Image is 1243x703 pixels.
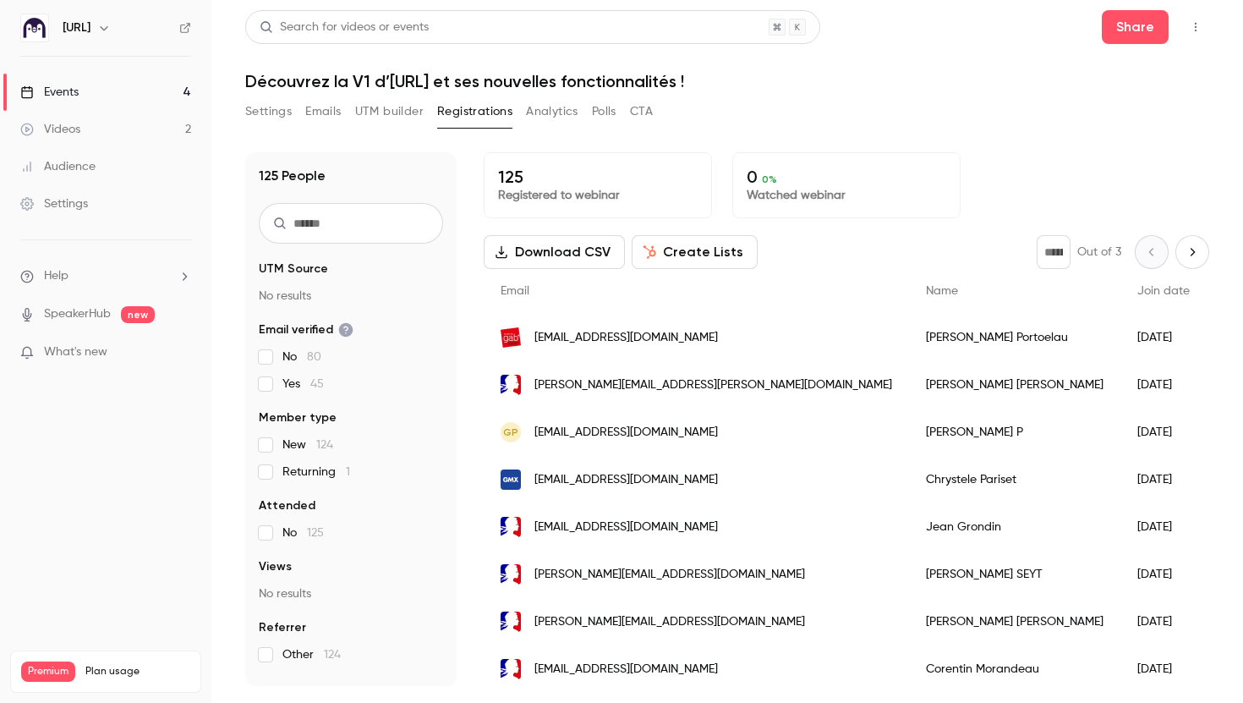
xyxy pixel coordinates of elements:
div: [DATE] [1120,503,1207,551]
span: [EMAIL_ADDRESS][DOMAIN_NAME] [534,471,718,489]
div: Audience [20,158,96,175]
img: ac-limoges.fr [501,564,521,585]
p: Registered to webinar [498,187,698,204]
span: [EMAIL_ADDRESS][DOMAIN_NAME] [534,661,718,678]
span: GP [503,425,518,440]
a: SpeakerHub [44,305,111,323]
span: Attended [259,497,315,514]
span: [EMAIL_ADDRESS][DOMAIN_NAME] [534,519,718,536]
p: Watched webinar [747,187,946,204]
div: Events [20,84,79,101]
button: Settings [245,98,292,125]
img: saint-gab.com [501,327,521,348]
span: New [282,437,333,453]
span: Email [501,285,529,297]
div: Videos [20,121,80,138]
span: [EMAIL_ADDRESS][DOMAIN_NAME] [534,329,718,347]
span: Name [926,285,958,297]
h1: Découvrez la V1 d’[URL] et ses nouvelles fonctionnalités ! [245,71,1209,91]
p: 125 [498,167,698,187]
div: Search for videos or events [260,19,429,36]
span: 1 [346,466,350,478]
h6: [URL] [63,19,90,36]
div: [DATE] [1120,409,1207,456]
span: Help [44,267,68,285]
span: No [282,525,324,541]
p: No results [259,585,443,602]
div: [DATE] [1120,456,1207,503]
div: [PERSON_NAME] Portoelau [909,314,1120,361]
div: Jean Grondin [909,503,1120,551]
span: Yes [282,376,324,393]
button: Analytics [526,98,578,125]
span: 124 [324,649,341,661]
span: 45 [310,378,324,390]
section: facet-groups [259,261,443,663]
div: [DATE] [1120,314,1207,361]
img: ac-versailles.fr [501,659,521,679]
span: Returning [282,464,350,481]
p: 0 [747,167,946,187]
span: 80 [307,351,321,363]
span: Premium [21,662,75,682]
span: Join date [1137,285,1190,297]
button: Next page [1175,235,1209,269]
p: Out of 3 [1077,244,1121,261]
li: help-dropdown-opener [20,267,191,285]
h1: 125 People [259,166,326,186]
span: UTM Source [259,261,328,277]
div: [DATE] [1120,551,1207,598]
img: ac-nancy-metz.fr [501,375,521,395]
button: Download CSV [484,235,625,269]
button: Emails [305,98,341,125]
div: [PERSON_NAME] P [909,409,1120,456]
span: Member type [259,409,337,426]
span: Plan usage [85,665,190,678]
div: [DATE] [1120,361,1207,409]
div: [PERSON_NAME] SEYT [909,551,1120,598]
div: Chrystele Pariset [909,456,1120,503]
span: new [121,306,155,323]
span: 125 [307,527,324,539]
div: Corentin Morandeau [909,645,1120,693]
div: [PERSON_NAME] [PERSON_NAME] [909,361,1120,409]
img: ac-lyon.fr [501,612,521,632]
img: ac-nantes.fr [501,517,521,537]
span: [EMAIL_ADDRESS][DOMAIN_NAME] [534,424,718,442]
p: No results [259,288,443,305]
span: [PERSON_NAME][EMAIL_ADDRESS][DOMAIN_NAME] [534,566,805,584]
button: CTA [630,98,653,125]
div: Settings [20,195,88,212]
button: Create Lists [632,235,758,269]
span: No [282,349,321,365]
span: Other [282,646,341,663]
div: [PERSON_NAME] [PERSON_NAME] [909,598,1120,645]
button: Share [1102,10,1169,44]
span: Views [259,558,292,575]
div: [DATE] [1120,645,1207,693]
div: [DATE] [1120,598,1207,645]
span: [PERSON_NAME][EMAIL_ADDRESS][DOMAIN_NAME] [534,613,805,631]
button: Registrations [437,98,512,125]
span: 0 % [762,173,777,185]
span: What's new [44,343,107,361]
button: Polls [592,98,616,125]
button: UTM builder [355,98,424,125]
span: Referrer [259,619,306,636]
img: Ed.ai [21,14,48,41]
span: [PERSON_NAME][EMAIL_ADDRESS][PERSON_NAME][DOMAIN_NAME] [534,376,892,394]
span: 124 [316,439,333,451]
span: Email verified [259,321,353,338]
img: gmx.fr [501,470,521,490]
